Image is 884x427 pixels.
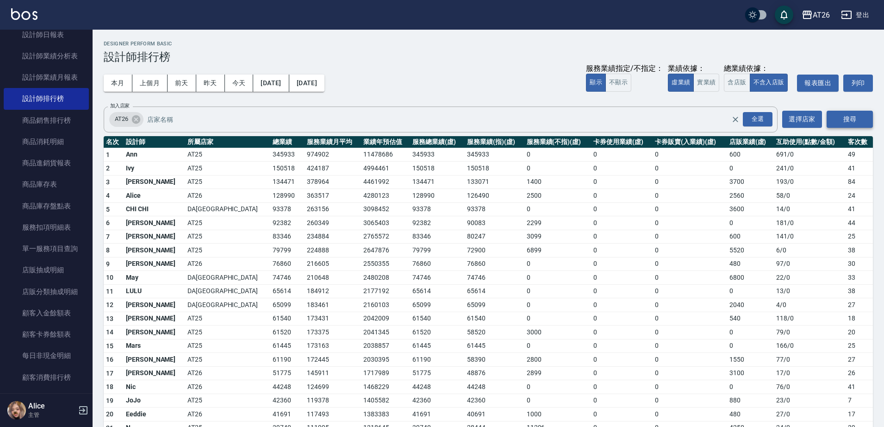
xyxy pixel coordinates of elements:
td: 0 [591,189,653,203]
button: 搜尋 [827,111,873,128]
td: 378964 [305,175,361,189]
a: 顧客消費排行榜 [4,367,89,388]
td: 2042009 [361,312,410,326]
td: 0 [524,148,591,162]
span: 8 [106,246,110,254]
td: 0 [653,298,727,312]
button: [DATE] [253,75,289,92]
td: 0 [591,148,653,162]
td: 166 / 0 [774,339,846,353]
td: 2299 [524,216,591,230]
td: 76860 [270,257,305,271]
td: 0 [653,175,727,189]
td: 2038857 [361,339,410,353]
button: 實業績 [693,74,719,92]
span: 14 [106,328,114,336]
a: 商品進銷貨報表 [4,152,89,174]
td: 2041345 [361,326,410,339]
td: 74746 [465,271,524,285]
td: 6800 [727,271,774,285]
td: 2647876 [361,244,410,257]
button: save [775,6,793,24]
td: AT25 [185,230,270,244]
td: 172445 [305,353,361,367]
button: 前天 [168,75,196,92]
td: 18 [846,312,873,326]
td: [PERSON_NAME] [124,298,185,312]
td: DA[GEOGRAPHIC_DATA] [185,202,270,216]
td: AT25 [185,339,270,353]
td: 97 / 0 [774,257,846,271]
td: 4280123 [361,189,410,203]
button: 虛業績 [668,74,694,92]
h3: 設計師排行榜 [104,50,873,63]
button: 登出 [837,6,873,24]
button: 報表匯出 [797,75,839,92]
span: 9 [106,260,110,268]
td: DA[GEOGRAPHIC_DATA] [185,284,270,298]
span: 10 [106,274,114,281]
span: 16 [106,356,114,363]
td: AT25 [185,326,270,339]
td: Mars [124,339,185,353]
div: 全選 [743,112,772,126]
td: 65099 [270,298,305,312]
h2: Designer Perform Basic [104,41,873,47]
td: 90083 [465,216,524,230]
td: 2800 [524,353,591,367]
td: 27 [846,298,873,312]
td: [PERSON_NAME] [124,175,185,189]
td: 126490 [465,189,524,203]
input: 店家名稱 [145,111,747,127]
td: 0 [524,339,591,353]
td: 79 / 0 [774,326,846,339]
td: 134471 [410,175,464,189]
button: AT26 [798,6,834,25]
td: 3000 [524,326,591,339]
th: 服務業績(不指)(虛) [524,136,591,148]
td: 93378 [270,202,305,216]
td: 2500 [524,189,591,203]
td: 20 [846,326,873,339]
td: 0 [653,353,727,367]
th: 卡券使用業績(虛) [591,136,653,148]
span: 7 [106,233,110,240]
td: [PERSON_NAME] [124,244,185,257]
td: Ivy [124,162,185,176]
td: 0 [653,339,727,353]
span: 19 [106,397,114,404]
td: 0 [727,216,774,230]
a: 店販抽成明細 [4,259,89,281]
td: 0 [727,326,774,339]
td: 0 [524,298,591,312]
td: 0 [524,284,591,298]
button: 客戶管理 [4,392,89,416]
td: 61190 [270,353,305,367]
td: 84 [846,175,873,189]
a: 店販分類抽成明細 [4,281,89,302]
td: 65614 [270,284,305,298]
td: 77 / 0 [774,353,846,367]
td: 0 [591,230,653,244]
label: 加入店家 [110,102,130,109]
td: 0 [653,230,727,244]
td: 61520 [410,326,464,339]
td: 3098452 [361,202,410,216]
td: 345933 [410,148,464,162]
td: 25 [846,339,873,353]
td: [PERSON_NAME] [124,230,185,244]
td: 424187 [305,162,361,176]
button: 不顯示 [605,74,631,92]
p: 主管 [28,411,75,419]
td: 61445 [410,339,464,353]
td: 61190 [410,353,464,367]
td: LULU [124,284,185,298]
td: 0 [591,162,653,176]
td: 128990 [270,189,305,203]
td: 184912 [305,284,361,298]
td: 0 [524,202,591,216]
span: 4 [106,192,110,199]
td: 691 / 0 [774,148,846,162]
span: 6 [106,219,110,226]
button: 選擇店家 [782,111,822,128]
